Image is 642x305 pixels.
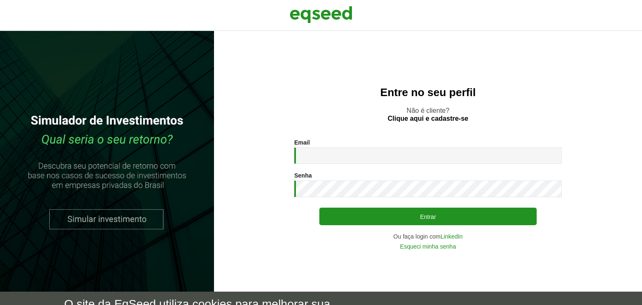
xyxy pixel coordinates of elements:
a: LinkedIn [441,234,463,239]
label: Senha [294,173,312,178]
p: Não é cliente? [231,107,625,122]
h2: Entre no seu perfil [231,86,625,99]
div: Ou faça login com [294,234,562,239]
a: Clique aqui e cadastre-se [388,115,469,122]
button: Entrar [319,208,537,225]
a: Esqueci minha senha [400,244,456,249]
label: Email [294,140,310,145]
img: EqSeed Logo [290,4,352,25]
